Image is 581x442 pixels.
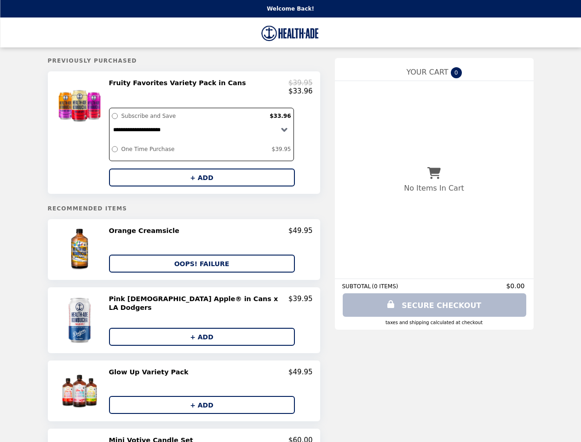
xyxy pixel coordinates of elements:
select: Select a subscription option [109,122,293,138]
p: $33.96 [288,87,313,95]
img: Brand Logo [261,23,320,42]
span: SUBTOTAL [342,283,372,290]
img: Pink Lady Apple® in Cans x LA Dodgers [54,295,108,346]
button: + ADD [109,328,295,346]
h2: Orange Creamsicle [109,227,183,235]
label: One Time Purchase [119,144,270,155]
p: $39.95 [288,295,313,312]
span: YOUR CART [406,68,448,76]
h5: Recommended Items [48,205,320,212]
h2: Fruity Favorites Variety Pack in Cans [109,79,250,87]
div: Taxes and Shipping calculated at checkout [342,320,526,325]
p: $39.95 [288,79,313,87]
label: Subscribe and Save [119,110,268,122]
span: ( 0 ITEMS ) [372,283,398,290]
h2: Pink [DEMOGRAPHIC_DATA] Apple® in Cans x LA Dodgers [109,295,289,312]
h2: Glow Up Variety Pack [109,368,192,376]
img: Fruity Favorites Variety Pack in Cans [54,79,108,130]
img: Glow Up Variety Pack [57,368,105,414]
label: $39.95 [270,144,293,155]
button: + ADD [109,396,295,414]
button: OOPS! FAILURE [109,255,295,273]
button: + ADD [109,169,295,186]
span: 0 [451,67,462,78]
p: $49.95 [288,368,313,376]
h5: Previously Purchased [48,58,320,64]
label: $33.96 [267,110,293,122]
img: Orange Creamsicle [57,227,105,273]
p: $49.95 [288,227,313,235]
p: Welcome Back! [267,6,314,12]
span: $0.00 [506,282,526,290]
p: No Items In Cart [404,184,464,192]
